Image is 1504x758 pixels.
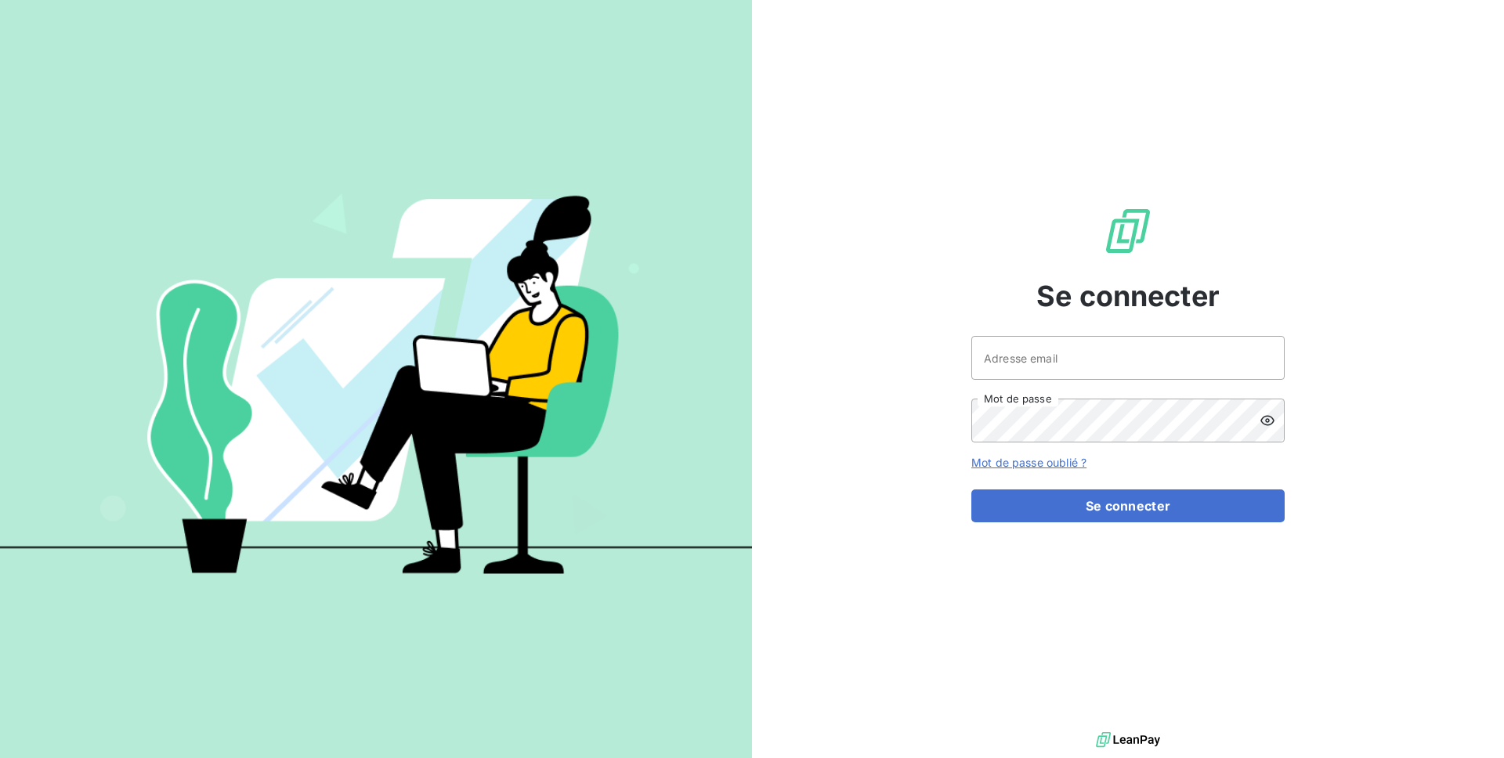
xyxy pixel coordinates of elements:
a: Mot de passe oublié ? [971,456,1086,469]
img: logo [1096,728,1160,752]
input: placeholder [971,336,1285,380]
button: Se connecter [971,489,1285,522]
span: Se connecter [1036,275,1220,317]
img: Logo LeanPay [1103,206,1153,256]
